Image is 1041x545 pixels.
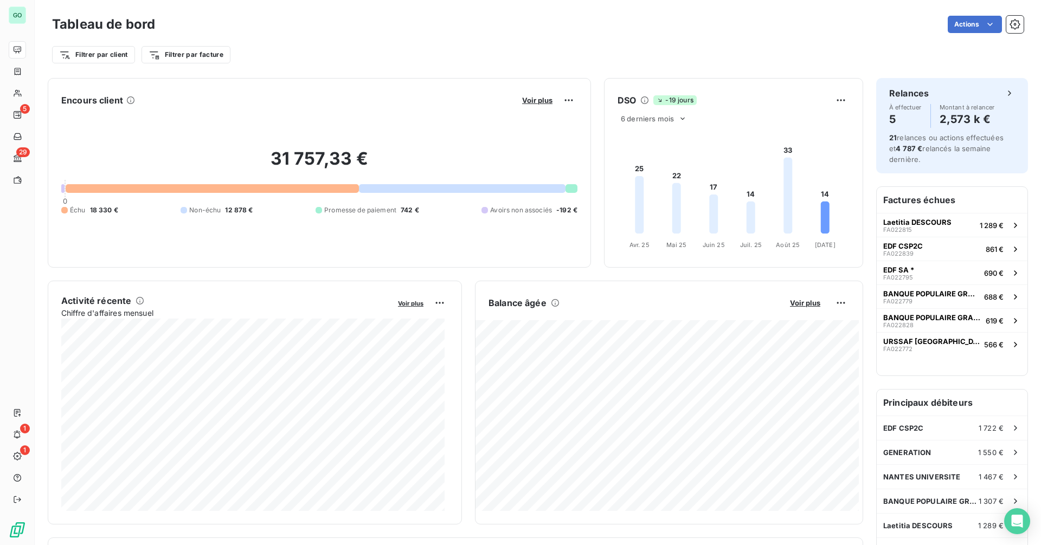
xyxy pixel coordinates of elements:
[1004,508,1030,534] div: Open Intercom Messenger
[877,332,1027,356] button: URSSAF [GEOGRAPHIC_DATA]FA022772566 €
[52,15,155,34] h3: Tableau de bord
[776,241,800,249] tspan: Août 25
[877,284,1027,308] button: BANQUE POPULAIRE GRAND OUESTFA022779688 €
[519,95,556,105] button: Voir plus
[889,104,922,111] span: À effectuer
[986,245,1004,254] span: 861 €
[877,187,1027,213] h6: Factures échues
[940,111,995,128] h4: 2,573 k €
[787,298,824,308] button: Voir plus
[401,205,419,215] span: 742 €
[20,445,30,455] span: 1
[666,241,686,249] tspan: Mai 25
[984,293,1004,301] span: 688 €
[20,104,30,114] span: 5
[889,111,922,128] h4: 5
[189,205,221,215] span: Non-échu
[556,205,577,215] span: -192 €
[883,298,913,304] span: FA022779
[815,241,836,249] tspan: [DATE]
[61,294,131,307] h6: Activité récente
[61,94,123,107] h6: Encours client
[883,242,923,250] span: EDF CSP2C
[877,261,1027,284] button: EDF SA *FA022795690 €
[63,197,67,205] span: 0
[986,316,1004,325] span: 619 €
[653,95,696,105] span: -19 jours
[61,148,577,180] h2: 31 757,33 €
[984,269,1004,277] span: 690 €
[979,472,1004,481] span: 1 467 €
[489,296,547,309] h6: Balance âgée
[883,313,981,322] span: BANQUE POPULAIRE GRAND OUEST
[979,497,1004,505] span: 1 307 €
[889,133,1004,164] span: relances ou actions effectuées et relancés la semaine dernière.
[395,298,427,308] button: Voir plus
[889,87,929,100] h6: Relances
[877,308,1027,332] button: BANQUE POPULAIRE GRAND OUESTFA022828619 €
[883,289,980,298] span: BANQUE POPULAIRE GRAND OUEST
[490,205,552,215] span: Avoirs non associés
[877,390,1027,416] h6: Principaux débiteurs
[703,241,725,249] tspan: Juin 25
[883,218,952,226] span: Laetitia DESCOURS
[522,96,552,105] span: Voir plus
[70,205,86,215] span: Échu
[52,46,135,63] button: Filtrer par client
[883,250,914,257] span: FA022839
[889,133,897,142] span: 21
[740,241,762,249] tspan: Juil. 25
[883,497,979,505] span: BANQUE POPULAIRE GRAND OUEST
[61,307,390,319] span: Chiffre d'affaires mensuel
[883,448,931,457] span: GENERATION
[877,237,1027,261] button: EDF CSP2CFA022839861 €
[398,300,423,307] span: Voir plus
[980,221,1004,230] span: 1 289 €
[20,424,30,433] span: 1
[618,94,636,107] h6: DSO
[9,7,26,24] div: GO
[940,104,995,111] span: Montant à relancer
[16,147,30,157] span: 29
[883,521,953,530] span: Laetitia DESCOURS
[883,472,961,481] span: NANTES UNIVERSITE
[978,448,1004,457] span: 1 550 €
[790,299,820,307] span: Voir plus
[883,322,914,328] span: FA022828
[324,205,396,215] span: Promesse de paiement
[883,337,980,346] span: URSSAF [GEOGRAPHIC_DATA]
[978,521,1004,530] span: 1 289 €
[883,346,913,352] span: FA022772
[629,241,650,249] tspan: Avr. 25
[984,340,1004,349] span: 566 €
[896,144,922,153] span: 4 787 €
[883,226,912,233] span: FA022815
[90,205,118,215] span: 18 330 €
[979,424,1004,432] span: 1 722 €
[621,114,674,123] span: 6 derniers mois
[883,424,923,432] span: EDF CSP2C
[877,213,1027,237] button: Laetitia DESCOURSFA0228151 289 €
[142,46,230,63] button: Filtrer par facture
[883,265,914,274] span: EDF SA *
[9,521,26,538] img: Logo LeanPay
[883,274,913,281] span: FA022795
[948,16,1002,33] button: Actions
[225,205,253,215] span: 12 878 €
